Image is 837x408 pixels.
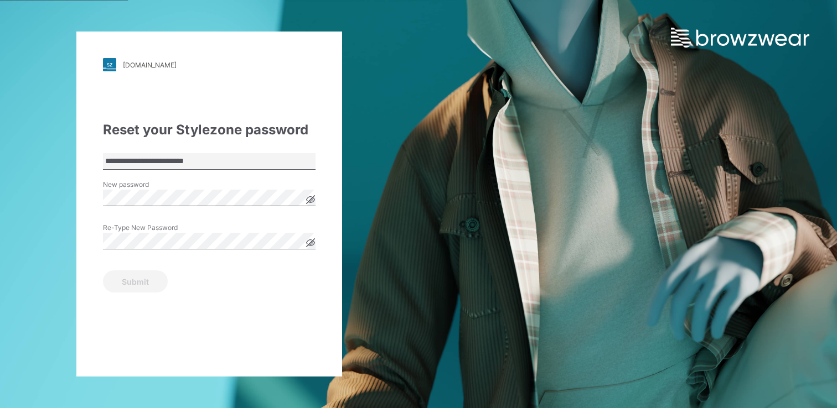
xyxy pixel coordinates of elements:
label: Re-Type New Password [103,223,180,233]
div: [DOMAIN_NAME] [123,61,177,69]
a: [DOMAIN_NAME] [103,58,316,71]
div: Reset your Stylezone password [103,120,316,140]
img: browzwear-logo.e42bd6dac1945053ebaf764b6aa21510.svg [671,28,809,48]
img: stylezone-logo.562084cfcfab977791bfbf7441f1a819.svg [103,58,116,71]
label: New password [103,180,180,190]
